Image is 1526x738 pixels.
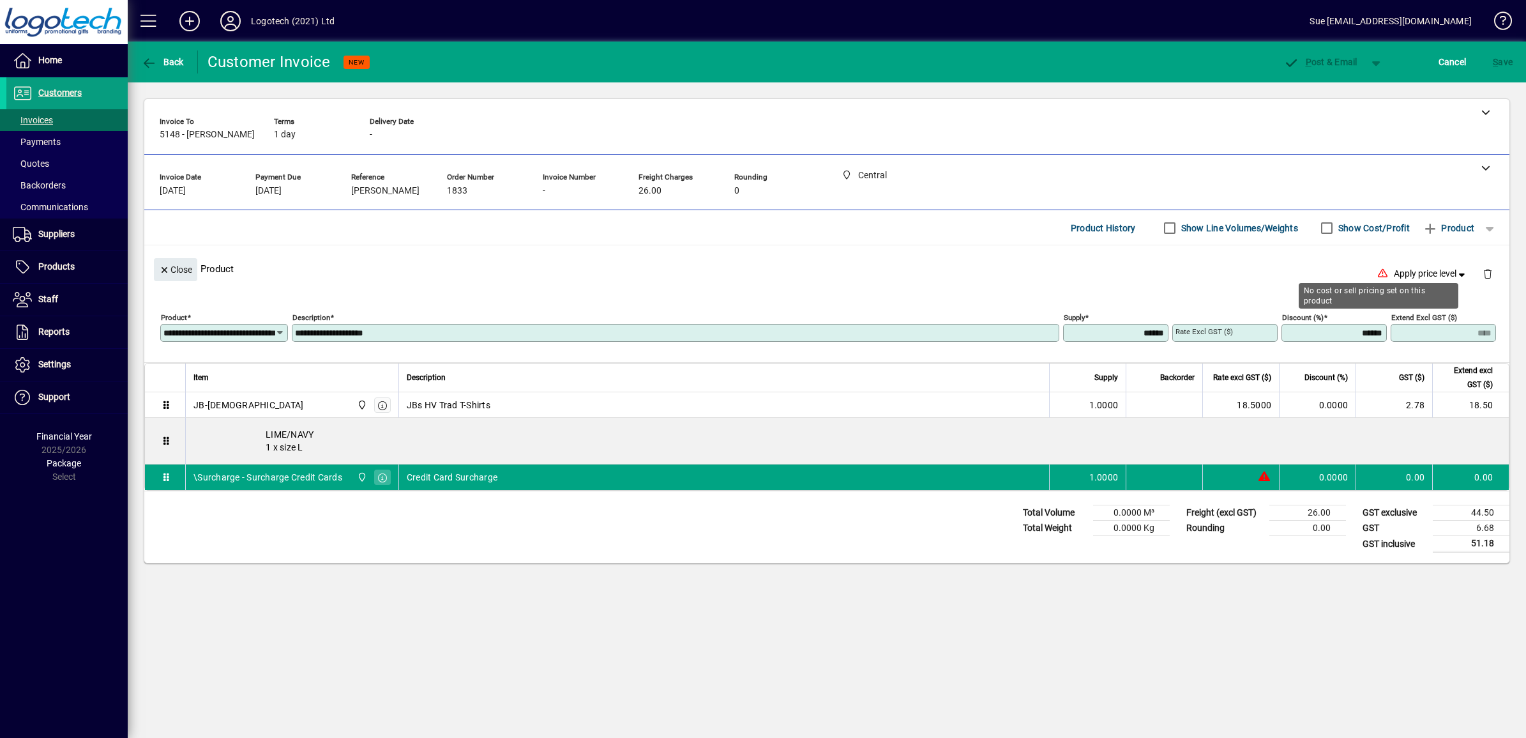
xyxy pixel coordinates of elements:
[1304,371,1348,385] span: Discount (%)
[1356,465,1432,490] td: 0.00
[1399,371,1424,385] span: GST ($)
[6,196,128,218] a: Communications
[1064,313,1085,322] mat-label: Supply
[6,284,128,316] a: Staff
[1432,392,1509,418] td: 18.50
[1066,217,1141,240] button: Product History
[349,58,365,66] span: NEW
[1306,57,1311,67] span: P
[1416,217,1481,240] button: Product
[543,186,545,196] span: -
[6,109,128,131] a: Invoices
[186,418,1509,464] div: LIME/NAVY 1 x size L
[36,431,92,442] span: Financial Year
[1282,313,1324,322] mat-label: Discount (%)
[1472,258,1503,289] button: Delete
[1433,521,1509,536] td: 6.68
[193,399,303,411] div: JB-[DEMOGRAPHIC_DATA]
[1439,52,1467,72] span: Cancel
[1269,521,1346,536] td: 0.00
[1391,313,1457,322] mat-label: Extend excl GST ($)
[1179,222,1298,234] label: Show Line Volumes/Weights
[138,50,187,73] button: Back
[161,313,187,322] mat-label: Product
[1493,52,1513,72] span: ave
[255,186,282,196] span: [DATE]
[1211,399,1271,411] div: 18.5000
[38,55,62,65] span: Home
[1160,371,1195,385] span: Backorder
[1283,57,1357,67] span: ost & Email
[193,371,209,385] span: Item
[47,458,81,468] span: Package
[6,153,128,174] a: Quotes
[734,186,739,196] span: 0
[128,50,198,73] app-page-header-button: Back
[169,10,210,33] button: Add
[447,186,467,196] span: 1833
[1269,505,1346,521] td: 26.00
[1356,505,1433,521] td: GST exclusive
[38,229,75,239] span: Suppliers
[251,11,335,31] div: Logotech (2021) Ltd
[6,381,128,413] a: Support
[1493,57,1498,67] span: S
[1093,505,1170,521] td: 0.0000 M³
[6,316,128,348] a: Reports
[154,258,197,281] button: Close
[1089,399,1119,411] span: 1.0000
[1389,263,1473,286] button: Apply price level
[1484,3,1510,44] a: Knowledge Base
[151,263,200,275] app-page-header-button: Close
[274,130,296,140] span: 1 day
[6,45,128,77] a: Home
[160,130,255,140] span: 5148 - [PERSON_NAME]
[1356,536,1433,552] td: GST inclusive
[1016,521,1093,536] td: Total Weight
[6,131,128,153] a: Payments
[210,10,251,33] button: Profile
[6,349,128,381] a: Settings
[1180,505,1269,521] td: Freight (excl GST)
[208,52,331,72] div: Customer Invoice
[38,392,70,402] span: Support
[1490,50,1516,73] button: Save
[1336,222,1410,234] label: Show Cost/Profit
[351,186,419,196] span: [PERSON_NAME]
[193,471,342,484] div: \Surcharge - Surcharge Credit Cards
[1213,371,1271,385] span: Rate excl GST ($)
[38,88,82,98] span: Customers
[354,398,368,412] span: Central
[159,259,192,281] span: Close
[1180,521,1269,536] td: Rounding
[1440,364,1493,392] span: Extend excl GST ($)
[638,186,661,196] span: 26.00
[141,57,184,67] span: Back
[1356,521,1433,536] td: GST
[1433,536,1509,552] td: 51.18
[1277,50,1364,73] button: Post & Email
[1016,505,1093,521] td: Total Volume
[1310,11,1472,31] div: Sue [EMAIL_ADDRESS][DOMAIN_NAME]
[6,251,128,283] a: Products
[13,115,53,125] span: Invoices
[407,399,490,411] span: JBs HV Trad T-Shirts
[1433,505,1509,521] td: 44.50
[13,158,49,169] span: Quotes
[1093,521,1170,536] td: 0.0000 Kg
[1432,465,1509,490] td: 0.00
[1094,371,1118,385] span: Supply
[1279,465,1356,490] td: 0.0000
[1423,218,1474,238] span: Product
[144,245,1509,292] div: Product
[13,137,61,147] span: Payments
[38,327,70,337] span: Reports
[1356,392,1432,418] td: 2.78
[1472,268,1503,279] app-page-header-button: Delete
[1175,327,1233,336] mat-label: Rate excl GST ($)
[1089,471,1119,484] span: 1.0000
[370,130,372,140] span: -
[160,186,186,196] span: [DATE]
[354,470,368,484] span: Central
[1394,267,1468,281] span: Apply price level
